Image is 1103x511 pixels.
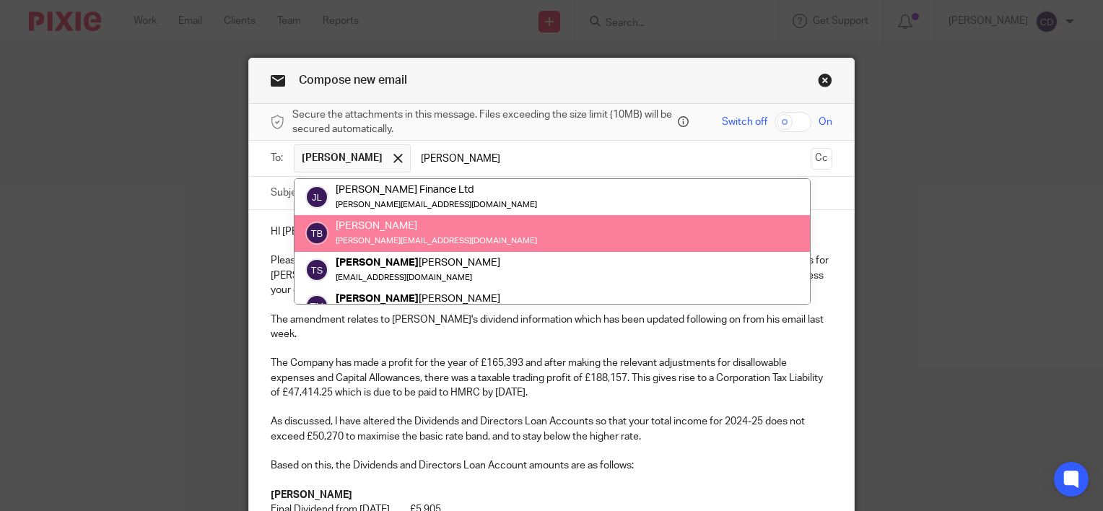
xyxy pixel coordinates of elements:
[336,257,419,268] em: [PERSON_NAME]
[305,295,328,318] img: svg%3E
[292,108,674,137] span: Secure the attachments in this message. Files exceeding the size limit (10MB) will be secured aut...
[271,185,308,200] label: Subject:
[811,148,832,170] button: Cc
[819,115,832,129] span: On
[818,73,832,92] a: Close this dialog window
[336,255,500,270] div: [PERSON_NAME]
[271,414,832,444] p: As discussed, I have altered the Dividends and Directors Loan Accounts so that your total income ...
[302,151,383,165] span: [PERSON_NAME]
[336,292,604,306] div: [PERSON_NAME]
[336,183,537,197] div: [PERSON_NAME] Finance Ltd
[271,253,832,297] p: Please see attached the Amended Financial Statements, Corporation Tax Return and Computation, and...
[271,458,832,473] p: Based on this, the Dividends and Directors Loan Account amounts are as follows:
[271,490,352,500] strong: [PERSON_NAME]
[305,258,328,281] img: svg%3E
[271,313,832,342] p: The amendment relates to [PERSON_NAME]'s dividend information which has been updated following on...
[299,74,407,86] span: Compose new email
[271,224,832,239] p: HI [PERSON_NAME] and [PERSON_NAME],
[336,274,472,281] small: [EMAIL_ADDRESS][DOMAIN_NAME]
[271,151,287,165] label: To:
[336,293,419,304] em: [PERSON_NAME]
[305,222,328,245] img: svg%3E
[722,115,767,129] span: Switch off
[305,186,328,209] img: svg%3E
[336,237,537,245] small: [PERSON_NAME][EMAIL_ADDRESS][DOMAIN_NAME]
[271,356,832,400] p: The Company has made a profit for the year of £165,393 and after making the relevant adjustments ...
[336,201,537,209] small: [PERSON_NAME][EMAIL_ADDRESS][DOMAIN_NAME]
[336,219,537,234] div: [PERSON_NAME]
